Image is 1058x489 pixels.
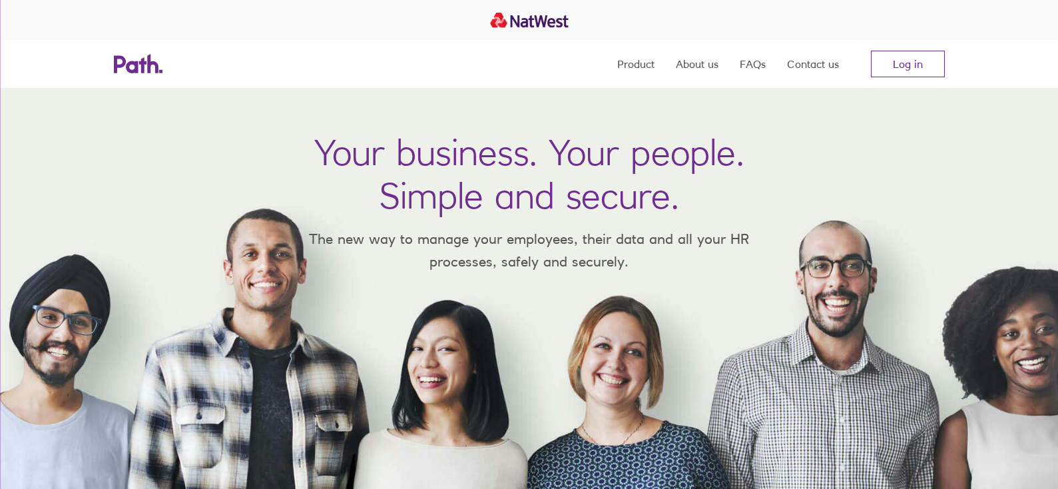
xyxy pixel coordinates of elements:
[740,40,766,88] a: FAQs
[617,40,655,88] a: Product
[676,40,718,88] a: About us
[314,131,744,217] h1: Your business. Your people. Simple and secure.
[871,51,945,77] a: Log in
[290,228,769,272] p: The new way to manage your employees, their data and all your HR processes, safely and securely.
[787,40,839,88] a: Contact us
